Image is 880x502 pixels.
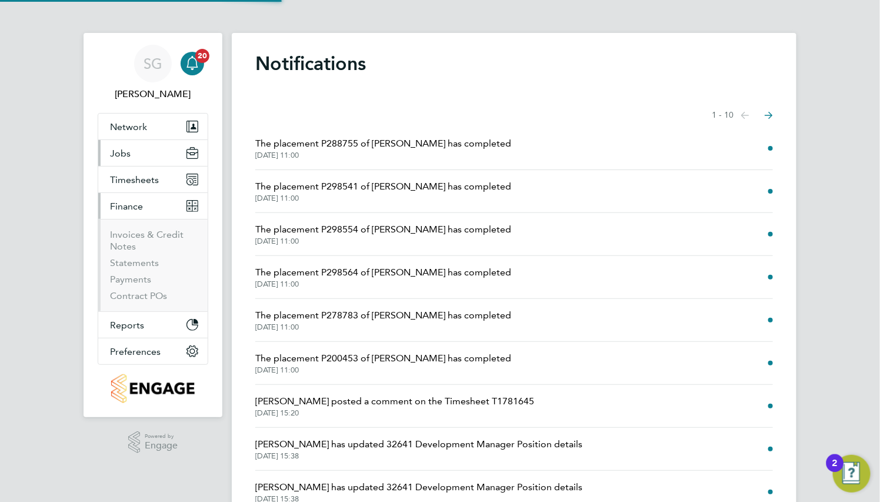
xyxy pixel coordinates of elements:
[255,222,511,237] span: The placement P298554 of [PERSON_NAME] has completed
[255,408,534,418] span: [DATE] 15:20
[712,109,734,121] span: 1 - 10
[255,265,511,289] a: The placement P298564 of [PERSON_NAME] has completed[DATE] 11:00
[255,179,511,194] span: The placement P298541 of [PERSON_NAME] has completed
[111,374,195,403] img: engagetech2-logo-retina.png
[110,229,184,252] a: Invoices & Credit Notes
[255,323,511,332] span: [DATE] 11:00
[110,148,131,159] span: Jobs
[255,308,511,332] a: The placement P278783 of [PERSON_NAME] has completed[DATE] 11:00
[255,151,511,160] span: [DATE] 11:00
[110,201,143,212] span: Finance
[110,257,159,268] a: Statements
[255,451,582,461] span: [DATE] 15:38
[195,49,209,63] span: 20
[145,441,178,451] span: Engage
[255,137,511,160] a: The placement P288755 of [PERSON_NAME] has completed[DATE] 11:00
[110,346,161,357] span: Preferences
[255,351,511,375] a: The placement P200453 of [PERSON_NAME] has completed[DATE] 11:00
[255,351,511,365] span: The placement P200453 of [PERSON_NAME] has completed
[181,45,204,82] a: 20
[98,312,208,338] button: Reports
[255,237,511,246] span: [DATE] 11:00
[255,437,582,451] span: [PERSON_NAME] has updated 32641 Development Manager Position details
[110,274,151,285] a: Payments
[145,431,178,441] span: Powered by
[712,104,773,127] nav: Select page of notifications list
[98,140,208,166] button: Jobs
[255,437,582,461] a: [PERSON_NAME] has updated 32641 Development Manager Position details[DATE] 15:38
[98,114,208,139] button: Network
[98,45,208,101] a: SG[PERSON_NAME]
[110,290,167,301] a: Contract POs
[255,365,511,375] span: [DATE] 11:00
[255,179,511,203] a: The placement P298541 of [PERSON_NAME] has completed[DATE] 11:00
[832,463,838,478] div: 2
[98,167,208,192] button: Timesheets
[255,394,534,418] a: [PERSON_NAME] posted a comment on the Timesheet T1781645[DATE] 15:20
[255,137,511,151] span: The placement P288755 of [PERSON_NAME] has completed
[98,193,208,219] button: Finance
[255,222,511,246] a: The placement P298554 of [PERSON_NAME] has completed[DATE] 11:00
[84,33,222,417] nav: Main navigation
[98,338,208,364] button: Preferences
[110,121,147,132] span: Network
[833,455,871,493] button: Open Resource Center, 2 new notifications
[98,374,208,403] a: Go to home page
[128,431,178,454] a: Powered byEngage
[255,265,511,280] span: The placement P298564 of [PERSON_NAME] has completed
[255,394,534,408] span: [PERSON_NAME] posted a comment on the Timesheet T1781645
[110,174,159,185] span: Timesheets
[98,87,208,101] span: Sophia Goodwin
[255,194,511,203] span: [DATE] 11:00
[110,320,144,331] span: Reports
[255,480,582,494] span: [PERSON_NAME] has updated 32641 Development Manager Position details
[98,219,208,311] div: Finance
[144,56,162,71] span: SG
[255,308,511,323] span: The placement P278783 of [PERSON_NAME] has completed
[255,52,773,75] h1: Notifications
[255,280,511,289] span: [DATE] 11:00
